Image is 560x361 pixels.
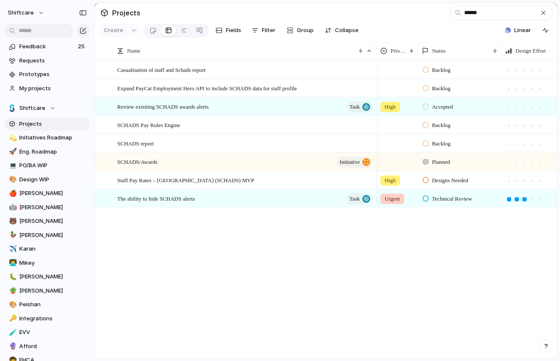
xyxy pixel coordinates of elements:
span: Filter [262,26,276,35]
a: Feedback25 [4,40,90,53]
a: 🐛[PERSON_NAME] [4,270,90,283]
span: Technical Review [432,195,472,203]
span: Design Effort [516,47,546,55]
button: Group [282,24,318,37]
span: [PERSON_NAME] [19,189,87,198]
span: Collapse [335,26,359,35]
button: Collapse [321,24,362,37]
span: [PERSON_NAME] [19,231,87,240]
span: Planned [432,158,450,166]
button: 🔮 [8,342,16,351]
button: 🐻 [8,217,16,225]
button: 🐛 [8,272,16,281]
span: Mikey [19,259,87,267]
button: 🤖 [8,203,16,212]
span: Peishan [19,300,87,309]
button: 🔑 [8,314,16,323]
span: SCHADS/Awards [117,157,157,166]
button: ✈️ [8,245,16,253]
button: 🪴 [8,287,16,295]
span: Feedback [19,42,75,51]
span: Group [297,26,314,35]
span: EVV [19,328,87,337]
span: Urgent [385,195,400,203]
div: 💫 [9,133,15,143]
button: Linear [501,24,534,37]
div: ✈️Karan [4,243,90,255]
a: My projects [4,82,90,95]
a: 🤖[PERSON_NAME] [4,201,90,214]
div: ✈️ [9,244,15,254]
div: 🪴 [9,286,15,296]
a: 🎨Design WIP [4,173,90,186]
span: Expand PayCat Employment Hero API to include SCHADS data for staff profile [117,83,297,93]
span: Status [432,47,446,55]
span: 25 [78,42,86,51]
div: 🐛 [9,272,15,282]
div: 💻 [9,161,15,171]
a: 🔑Integrations [4,312,90,325]
button: initiative [337,157,372,168]
span: My projects [19,84,87,93]
div: 👨‍💻Mikey [4,257,90,269]
span: Shiftcare [19,104,45,112]
div: 🐻 [9,216,15,226]
span: Task [350,101,360,113]
button: 💫 [8,133,16,142]
span: Review exisiting SCHADS awards alerts [117,101,209,111]
div: 🎨 [9,300,15,310]
a: 🦆[PERSON_NAME] [4,229,90,242]
span: Backlog [432,66,450,74]
span: Staff Pay Rates – [GEOGRAPHIC_DATA] (SCHADS) MVP [117,175,254,185]
span: Fields [226,26,241,35]
a: 🔮Afford [4,340,90,353]
span: Projects [110,5,142,21]
span: Prototypes [19,70,87,79]
span: initiative [340,156,360,168]
div: 🐻[PERSON_NAME] [4,215,90,228]
button: Task [347,193,372,204]
button: Task [347,101,372,112]
span: [PERSON_NAME] [19,287,87,295]
span: Backlog [432,139,450,148]
div: 👨‍💻 [9,258,15,268]
button: 🦆 [8,231,16,240]
span: Backlog [432,84,450,93]
span: PO/BA WIP [19,161,87,170]
button: 🎨 [8,175,16,184]
a: 🎨Peishan [4,298,90,311]
a: 💻PO/BA WIP [4,159,90,172]
button: 💻 [8,161,16,170]
div: 🎨 [9,175,15,184]
div: 🧪 [9,328,15,337]
button: Filter [248,24,279,37]
button: 🍎 [8,189,16,198]
span: Eng. Roadmap [19,148,87,156]
a: 🍎[PERSON_NAME] [4,187,90,200]
a: Projects [4,118,90,130]
span: Priority [391,47,406,55]
button: 🚀 [8,148,16,156]
span: Projects [19,120,87,128]
div: 🧪EVV [4,326,90,339]
a: Requests [4,54,90,67]
button: 👨‍💻 [8,259,16,267]
span: Requests [19,56,87,65]
a: 🪴[PERSON_NAME] [4,284,90,297]
button: shiftcare [4,6,49,20]
div: 🔑 [9,314,15,323]
span: Casualisation of staff and Schads report [117,65,206,74]
span: Name [127,47,140,55]
span: [PERSON_NAME] [19,217,87,225]
a: Prototypes [4,68,90,81]
span: SCHADS report [117,138,154,148]
span: Task [350,193,360,205]
button: 🎨 [8,300,16,309]
a: 💫Initiatives Roadmap [4,131,90,144]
